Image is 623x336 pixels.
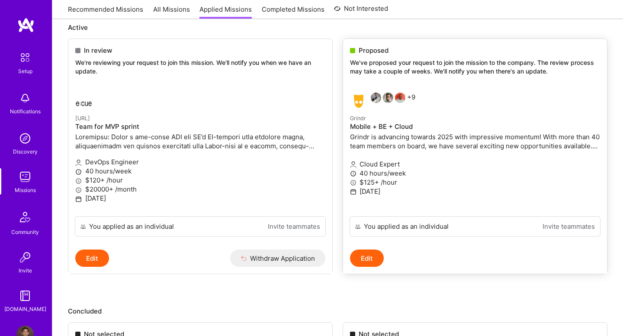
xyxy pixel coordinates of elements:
[350,250,384,267] button: Edit
[68,86,332,216] a: Ecue.ai company logo[URL]Team for MVP sprintLoremipsu: Dolor s ame-conse ADI eli SE’d EI-tempori ...
[350,169,600,178] p: 40 hours/week
[350,179,356,186] i: icon MoneyGray
[16,48,34,67] img: setup
[16,249,34,266] img: Invite
[350,123,600,131] h4: Mobile + BE + Cloud
[75,160,82,166] i: icon Applicant
[75,194,325,203] p: [DATE]
[75,123,325,131] h4: Team for MVP sprint
[16,168,34,186] img: teamwork
[15,186,36,195] div: Missions
[75,166,325,176] p: 40 hours/week
[230,250,326,267] button: Withdraw Application
[199,5,252,19] a: Applied Missions
[10,107,41,116] div: Notifications
[75,178,82,184] i: icon MoneyGray
[350,93,367,110] img: Grindr company logo
[4,304,46,314] div: [DOMAIN_NAME]
[17,17,35,33] img: logo
[350,160,600,169] p: Cloud Expert
[75,250,109,267] button: Edit
[75,185,325,194] p: $20000+ /month
[75,157,325,166] p: DevOps Engineer
[89,222,174,231] div: You applied as an individual
[16,130,34,147] img: discovery
[153,5,190,19] a: All Missions
[359,46,389,55] span: Proposed
[262,5,324,19] a: Completed Missions
[350,93,415,110] div: +9
[350,115,366,122] small: Grindr
[343,86,607,216] a: Grindr company logoChad NewbryAndrew HunzekerHesedKarthik Kamaraj+9GrindrMobile + BE + CloudGrind...
[350,170,356,177] i: icon Clock
[350,187,600,196] p: [DATE]
[13,147,38,156] div: Discovery
[15,207,35,227] img: Community
[18,67,32,76] div: Setup
[383,93,393,103] img: Andrew HunzekerHesed
[11,227,39,237] div: Community
[75,196,82,202] i: icon Calendar
[350,132,600,150] p: Grindr is advancing towards 2025 with impressive momentum! With more than 40 team members on boar...
[75,187,82,193] i: icon MoneyGray
[350,58,600,75] p: We've proposed your request to join the mission to the company. The review process may take a cou...
[68,5,143,19] a: Recommended Missions
[268,222,320,231] a: Invite teammates
[395,93,405,103] img: Karthik Kamaraj
[68,307,607,316] p: Concluded
[75,93,93,110] img: Ecue.ai company logo
[350,189,356,195] i: icon Calendar
[371,93,381,103] img: Chad Newbry
[75,115,90,122] small: [URL]
[75,169,82,175] i: icon Clock
[75,58,325,75] p: We're reviewing your request to join this mission. We'll notify you when we have an update.
[543,222,595,231] a: Invite teammates
[16,287,34,304] img: guide book
[68,23,607,32] p: Active
[84,46,112,55] span: In review
[334,3,388,19] a: Not Interested
[350,178,600,187] p: $125+ /hour
[16,90,34,107] img: bell
[364,222,449,231] div: You applied as an individual
[75,176,325,185] p: $120+ /hour
[350,161,356,168] i: icon Applicant
[19,266,32,275] div: Invite
[75,132,325,150] p: Loremipsu: Dolor s ame-conse ADI eli SE’d EI-tempori utla etdolore magna, aliquaenimadm ven quisn...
